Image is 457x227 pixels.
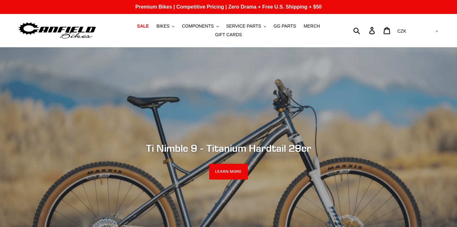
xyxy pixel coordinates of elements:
[215,32,242,37] span: GIFT CARDS
[212,30,245,39] a: GIFT CARDS
[182,23,214,29] span: COMPONENTS
[304,23,320,29] span: MERCH
[357,23,373,37] input: Search
[153,22,177,30] button: BIKES
[223,22,269,30] button: SERVICE PARTS
[270,22,299,30] a: GG PARTS
[134,22,152,30] a: SALE
[301,22,323,30] a: MERCH
[17,21,97,41] img: Canfield Bikes
[137,23,149,29] span: SALE
[156,23,169,29] span: BIKES
[226,23,261,29] span: SERVICE PARTS
[179,22,222,30] button: COMPONENTS
[56,142,401,154] h2: Ti Nimble 9 - Titanium Hardtail 29er
[274,23,296,29] span: GG PARTS
[209,164,248,180] a: LEARN MORE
